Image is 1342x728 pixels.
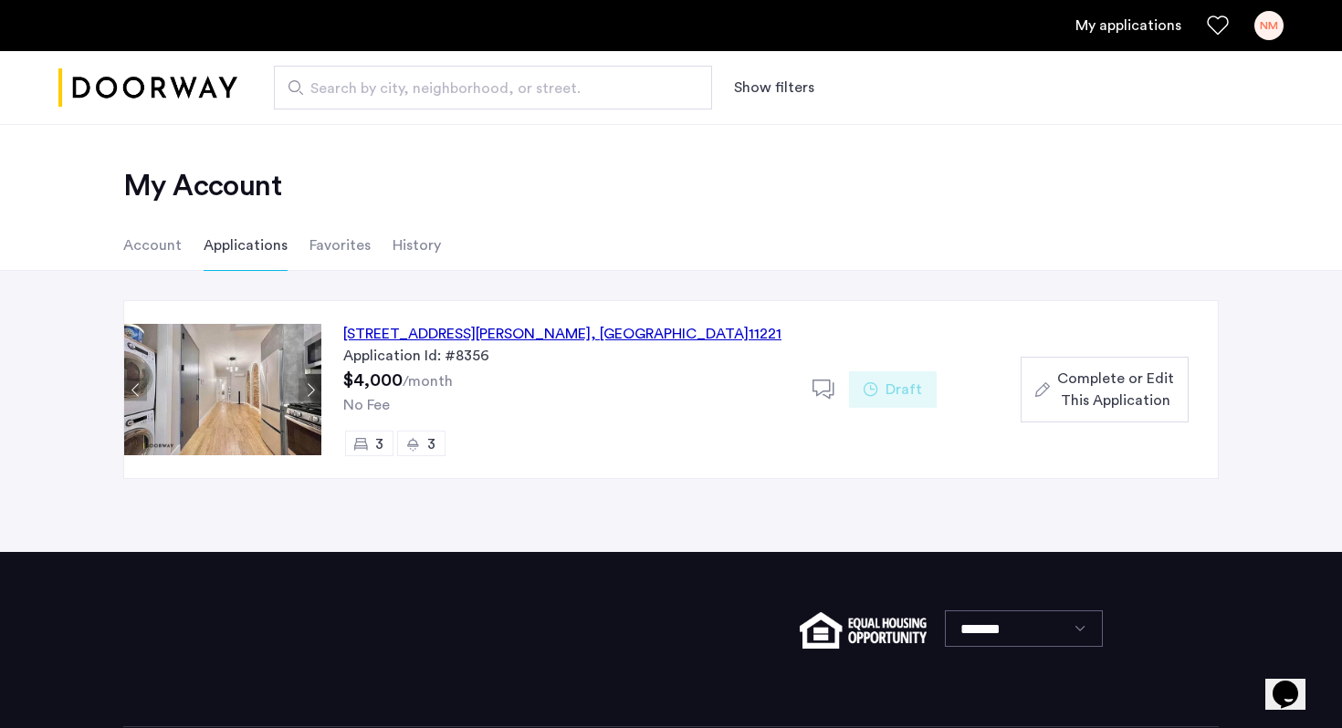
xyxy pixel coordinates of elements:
h2: My Account [123,168,1219,204]
span: Draft [886,379,922,400]
div: [STREET_ADDRESS][PERSON_NAME] 11221 [343,323,781,345]
span: , [GEOGRAPHIC_DATA] [591,327,749,341]
span: 3 [427,437,435,452]
span: Complete or Edit This Application [1057,368,1174,411]
img: equal-housing.png [800,612,927,649]
button: Show or hide filters [734,77,814,99]
img: Apartment photo [124,324,321,455]
button: button [1021,357,1189,422]
span: $4,000 [343,371,403,390]
a: My application [1075,15,1181,36]
iframe: chat widget [1265,655,1324,710]
select: Language select [945,610,1103,647]
li: Favorites [309,220,371,271]
button: Previous apartment [124,379,147,401]
img: logo [58,54,237,122]
a: Favorites [1207,15,1229,36]
li: History [393,220,441,271]
li: Account [123,220,182,271]
li: Applications [204,220,288,271]
span: 3 [375,437,383,452]
a: Cazamio logo [58,54,237,122]
span: No Fee [343,398,390,412]
sub: /month [403,374,453,389]
div: Application Id: #8356 [343,345,791,367]
input: Apartment Search [274,66,712,109]
span: Search by city, neighborhood, or street. [310,78,661,99]
button: Next apartment [299,379,321,401]
div: NM [1254,11,1284,40]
